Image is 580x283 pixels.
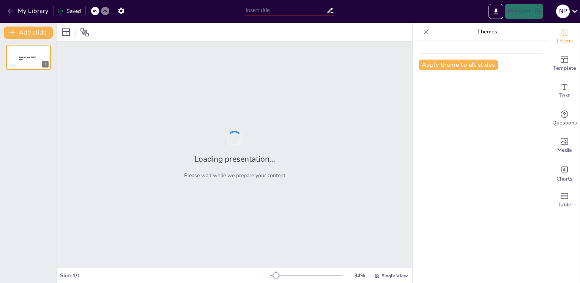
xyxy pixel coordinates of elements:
div: Add a table [549,187,580,214]
button: Present [505,4,543,19]
span: Sendsteps presentation editor [19,56,36,60]
p: Please wait while we prepare your content [184,172,285,179]
div: Add ready made slides [549,50,580,77]
span: Template [553,64,576,72]
div: N P [556,5,570,18]
div: Change the overall theme [549,23,580,50]
span: Text [559,91,570,100]
h2: Loading presentation... [194,154,275,164]
div: Layout [60,26,72,38]
div: Add charts and graphs [549,159,580,187]
span: Charts [556,175,572,183]
span: Table [558,201,571,209]
span: Questions [552,119,577,127]
div: Add text boxes [549,77,580,105]
button: Add slide [4,27,53,39]
div: 1 [6,45,51,70]
button: My Library [6,5,52,17]
div: Add images, graphics, shapes or video [549,132,580,159]
div: 34 % [350,272,369,279]
span: Single View [381,273,408,279]
span: Theme [556,37,573,45]
div: 1 [42,61,49,68]
div: Get real-time input from your audience [549,105,580,132]
input: Insert title [246,5,327,16]
div: Saved [57,8,81,15]
button: Apply theme to all slides [419,60,498,70]
button: Export to PowerPoint [489,4,503,19]
span: Position [80,28,89,37]
div: Slide 1 / 1 [60,272,270,279]
span: Media [557,146,572,154]
button: N P [556,4,570,19]
p: Themes [432,23,542,41]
